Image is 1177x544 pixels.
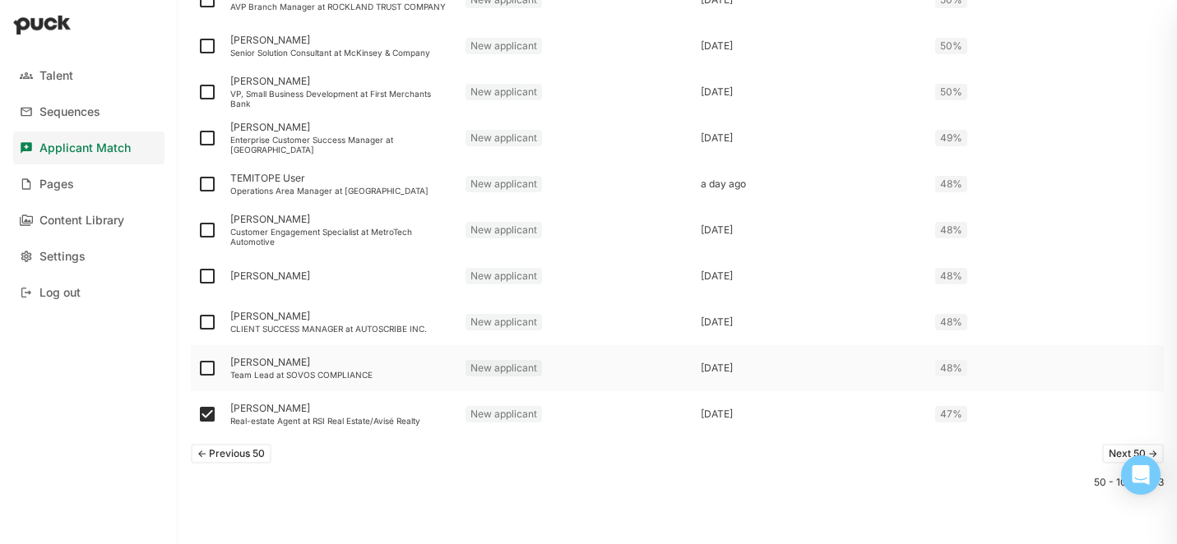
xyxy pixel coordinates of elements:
[230,76,452,87] div: [PERSON_NAME]
[466,176,542,192] div: New applicant
[701,362,923,374] div: [DATE]
[230,357,452,368] div: [PERSON_NAME]
[13,204,165,237] a: Content Library
[466,314,542,330] div: New applicant
[1121,455,1161,495] div: Open Intercom Messenger
[466,130,542,146] div: New applicant
[13,240,165,273] a: Settings
[39,141,131,155] div: Applicant Match
[39,69,73,83] div: Talent
[191,444,271,463] button: <- Previous 50
[13,59,165,92] a: Talent
[191,477,1164,488] div: 50 - 100 of 103
[701,316,923,328] div: [DATE]
[935,360,967,376] div: 48%
[230,311,452,322] div: [PERSON_NAME]
[935,176,967,192] div: 48%
[701,224,923,236] div: [DATE]
[39,250,86,264] div: Settings
[701,132,923,144] div: [DATE]
[466,84,542,100] div: New applicant
[39,214,124,228] div: Content Library
[466,222,542,238] div: New applicant
[701,178,923,190] div: a day ago
[230,173,452,184] div: TEMITOPE User
[466,360,542,376] div: New applicant
[701,270,923,282] div: [DATE]
[935,130,967,146] div: 49%
[1102,444,1164,463] button: Next 50 ->
[230,370,452,380] div: Team Lead at SOVOS COMPLIANCE
[230,403,452,414] div: [PERSON_NAME]
[230,227,452,247] div: Customer Engagement Specialist at MetroTech Automotive
[935,314,967,330] div: 48%
[935,84,967,100] div: 50%
[935,406,967,422] div: 47%
[230,135,452,154] div: Enterprise Customer Success Manager at [GEOGRAPHIC_DATA]
[230,270,452,282] div: [PERSON_NAME]
[39,105,100,119] div: Sequences
[230,89,452,108] div: VP, Small Business Development at First Merchants Bank
[701,408,923,420] div: [DATE]
[230,214,452,225] div: [PERSON_NAME]
[701,86,923,98] div: [DATE]
[230,186,452,196] div: Operations Area Manager at [GEOGRAPHIC_DATA]
[466,406,542,422] div: New applicant
[230,324,452,334] div: CLIENT SUCCESS MANAGER at AUTOSCRIBE INC.
[466,268,542,284] div: New applicant
[39,286,81,300] div: Log out
[39,177,74,191] div: Pages
[466,38,542,54] div: New applicant
[935,38,967,54] div: 50%
[230,122,452,133] div: [PERSON_NAME]
[230,35,452,46] div: [PERSON_NAME]
[701,40,923,52] div: [DATE]
[230,416,452,426] div: Real-estate Agent at RSI Real Estate/Avisé Realty
[13,168,165,201] a: Pages
[13,131,165,164] a: Applicant Match
[230,2,452,12] div: AVP Branch Manager at ROCKLAND TRUST COMPANY
[230,48,452,58] div: Senior Solution Consultant at McKinsey & Company
[935,268,967,284] div: 48%
[13,95,165,128] a: Sequences
[935,222,967,238] div: 48%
